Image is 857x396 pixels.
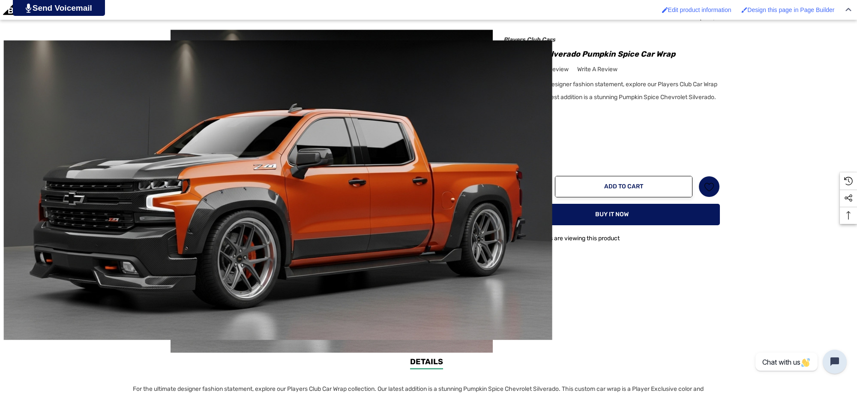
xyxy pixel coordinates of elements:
[747,6,834,13] span: Design this page in Page Builder
[845,8,851,12] img: Close Admin Bar
[26,3,31,13] img: PjwhLS0gR2VuZXJhdG9yOiBHcmF2aXQuaW8gLS0+PHN2ZyB4bWxucz0iaHR0cDovL3d3dy53My5vcmcvMjAwMC9zdmciIHhtb...
[741,7,747,13] img: Enabled brush for page builder edit.
[668,6,731,13] span: Edit product information
[737,2,839,18] a: Enabled brush for page builder edit. Design this page in Page Builder
[662,7,668,13] img: Enabled brush for product edit
[658,2,736,18] a: Enabled brush for product edit Edit product information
